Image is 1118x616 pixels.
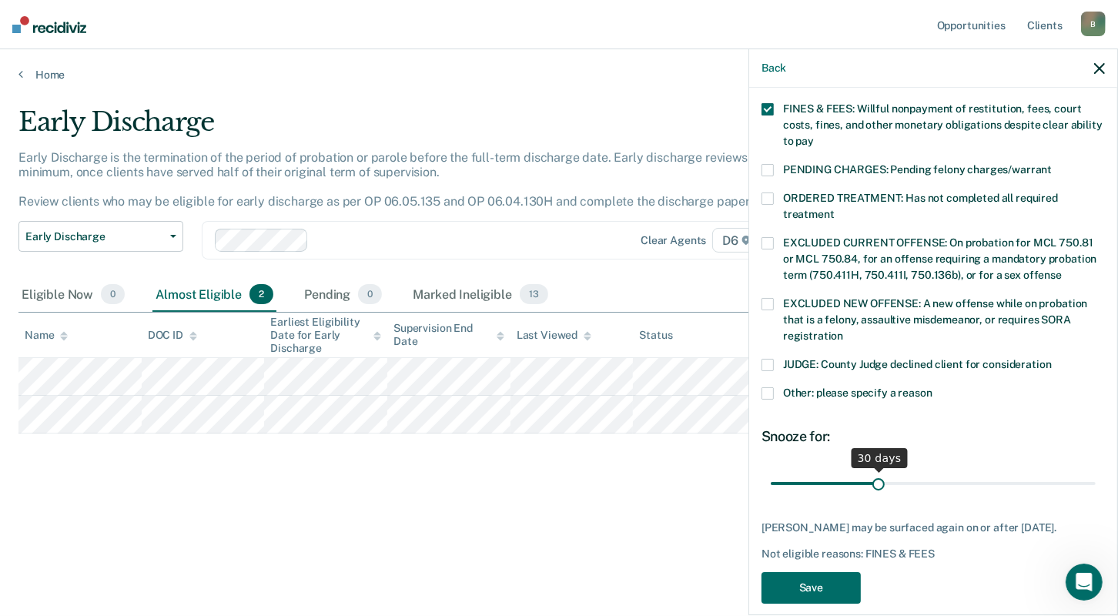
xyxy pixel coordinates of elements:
[783,358,1052,370] span: JUDGE: County Judge declined client for consideration
[18,150,846,209] p: Early Discharge is the termination of the period of probation or parole before the full-term disc...
[18,278,128,312] div: Eligible Now
[783,387,932,399] span: Other: please specify a reason
[25,329,68,342] div: Name
[712,228,761,253] span: D6
[152,278,276,312] div: Almost Eligible
[520,284,548,304] span: 13
[639,329,672,342] div: Status
[148,329,197,342] div: DOC ID
[641,234,706,247] div: Clear agents
[762,521,1105,534] div: [PERSON_NAME] may be surfaced again on or after [DATE].
[762,62,786,75] button: Back
[783,163,1052,176] span: PENDING CHARGES: Pending felony charges/warrant
[358,284,382,304] span: 0
[762,428,1105,445] div: Snooze for:
[18,68,1100,82] a: Home
[852,448,908,468] div: 30 days
[101,284,125,304] span: 0
[25,230,164,243] span: Early Discharge
[783,297,1087,342] span: EXCLUDED NEW OFFENSE: A new offense while on probation that is a felony, assaultive misdemeanor, ...
[410,278,551,312] div: Marked Ineligible
[12,16,86,33] img: Recidiviz
[762,547,1105,561] div: Not eligible reasons: FINES & FEES
[1081,12,1106,36] div: B
[783,102,1103,147] span: FINES & FEES: Willful nonpayment of restitution, fees, court costs, fines, and other monetary obl...
[517,329,591,342] div: Last Viewed
[1066,564,1103,601] iframe: Intercom live chat
[301,278,385,312] div: Pending
[762,572,861,604] button: Save
[393,322,504,348] div: Supervision End Date
[18,106,857,150] div: Early Discharge
[270,316,381,354] div: Earliest Eligibility Date for Early Discharge
[783,192,1058,220] span: ORDERED TREATMENT: Has not completed all required treatment
[783,236,1096,281] span: EXCLUDED CURRENT OFFENSE: On probation for MCL 750.81 or MCL 750.84, for an offense requiring a m...
[249,284,273,304] span: 2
